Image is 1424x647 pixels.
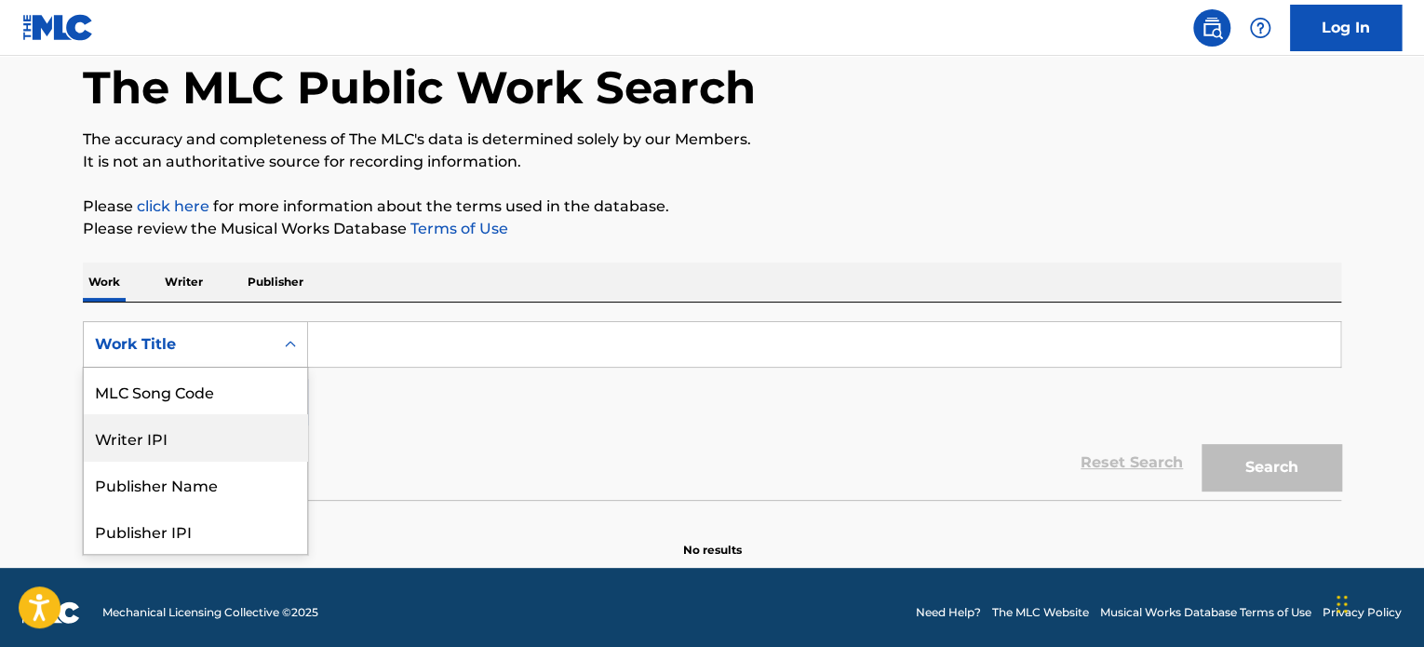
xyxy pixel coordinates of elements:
[1201,17,1223,39] img: search
[683,519,742,559] p: No results
[1249,17,1271,39] img: help
[1323,604,1402,621] a: Privacy Policy
[83,60,756,115] h1: The MLC Public Work Search
[1331,558,1424,647] iframe: Chat Widget
[102,604,318,621] span: Mechanical Licensing Collective © 2025
[242,263,309,302] p: Publisher
[84,414,307,461] div: Writer IPI
[84,507,307,554] div: Publisher IPI
[83,263,126,302] p: Work
[1100,604,1311,621] a: Musical Works Database Terms of Use
[84,554,307,600] div: MLC Publisher Number
[407,220,508,237] a: Terms of Use
[95,333,262,356] div: Work Title
[84,461,307,507] div: Publisher Name
[1331,558,1424,647] div: Widget de chat
[992,604,1089,621] a: The MLC Website
[83,195,1341,218] p: Please for more information about the terms used in the database.
[83,218,1341,240] p: Please review the Musical Works Database
[83,321,1341,500] form: Search Form
[1290,5,1402,51] a: Log In
[83,151,1341,173] p: It is not an authoritative source for recording information.
[22,14,94,41] img: MLC Logo
[1337,576,1348,632] div: Glisser
[159,263,208,302] p: Writer
[83,128,1341,151] p: The accuracy and completeness of The MLC's data is determined solely by our Members.
[1193,9,1230,47] a: Public Search
[137,197,209,215] a: click here
[916,604,981,621] a: Need Help?
[1242,9,1279,47] div: Help
[84,368,307,414] div: MLC Song Code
